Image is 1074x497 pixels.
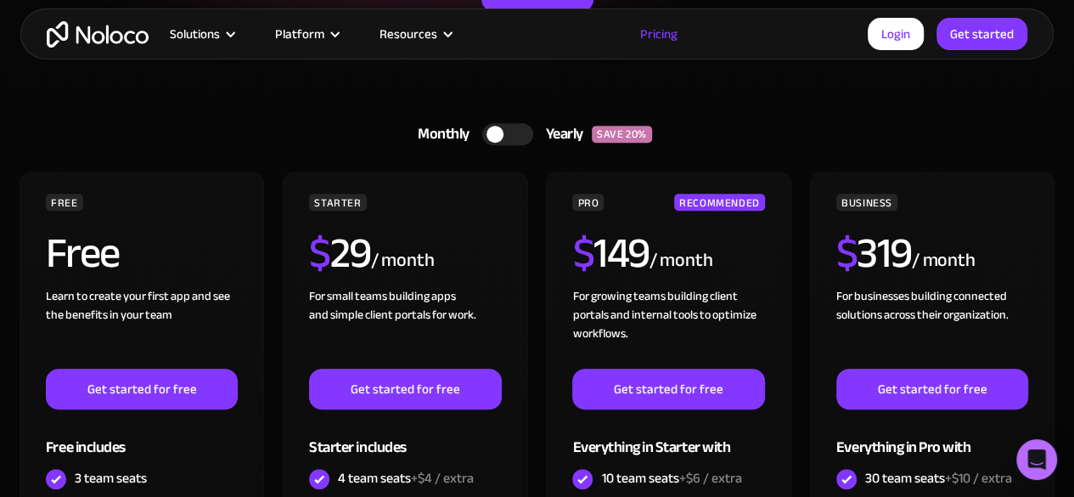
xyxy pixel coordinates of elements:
div: Starter includes [309,409,501,465]
a: home [47,21,149,48]
div: For businesses building connected solutions across their organization. ‍ [836,287,1028,369]
div: For small teams building apps and simple client portals for work. ‍ [309,287,501,369]
div: Monthly [396,121,482,147]
div: Resources [380,23,437,45]
div: / month [371,247,435,274]
div: Everything in Pro with [836,409,1028,465]
div: Solutions [149,23,254,45]
div: Platform [254,23,358,45]
span: +$10 / extra [945,466,1012,491]
a: Pricing [619,23,699,45]
div: 4 team seats [338,469,474,488]
div: / month [912,247,976,274]
h2: 319 [836,232,912,274]
span: +$6 / extra [678,466,741,491]
div: BUSINESS [836,194,897,211]
div: Open Intercom Messenger [1016,439,1057,480]
a: Get started [936,18,1027,50]
div: For growing teams building client portals and internal tools to optimize workflows. [572,287,764,369]
span: $ [572,213,593,293]
a: Get started for free [46,369,238,409]
a: Get started for free [309,369,501,409]
div: 10 team seats [601,469,741,488]
div: SAVE 20% [592,126,652,143]
div: 3 team seats [75,469,147,488]
div: RECOMMENDED [674,194,765,211]
span: +$4 / extra [411,466,474,491]
div: Free includes [46,409,238,465]
a: Get started for free [836,369,1028,409]
div: Everything in Starter with [572,409,764,465]
span: $ [309,213,330,293]
div: PRO [572,194,604,211]
div: 30 team seats [865,469,1012,488]
div: Yearly [533,121,592,147]
span: $ [836,213,858,293]
div: Solutions [170,23,220,45]
h2: Free [46,232,120,274]
div: FREE [46,194,83,211]
div: Platform [275,23,324,45]
h2: 149 [572,232,649,274]
div: Learn to create your first app and see the benefits in your team ‍ [46,287,238,369]
h2: 29 [309,232,371,274]
a: Get started for free [572,369,764,409]
div: STARTER [309,194,366,211]
a: Login [868,18,924,50]
div: / month [649,247,712,274]
div: Resources [358,23,471,45]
